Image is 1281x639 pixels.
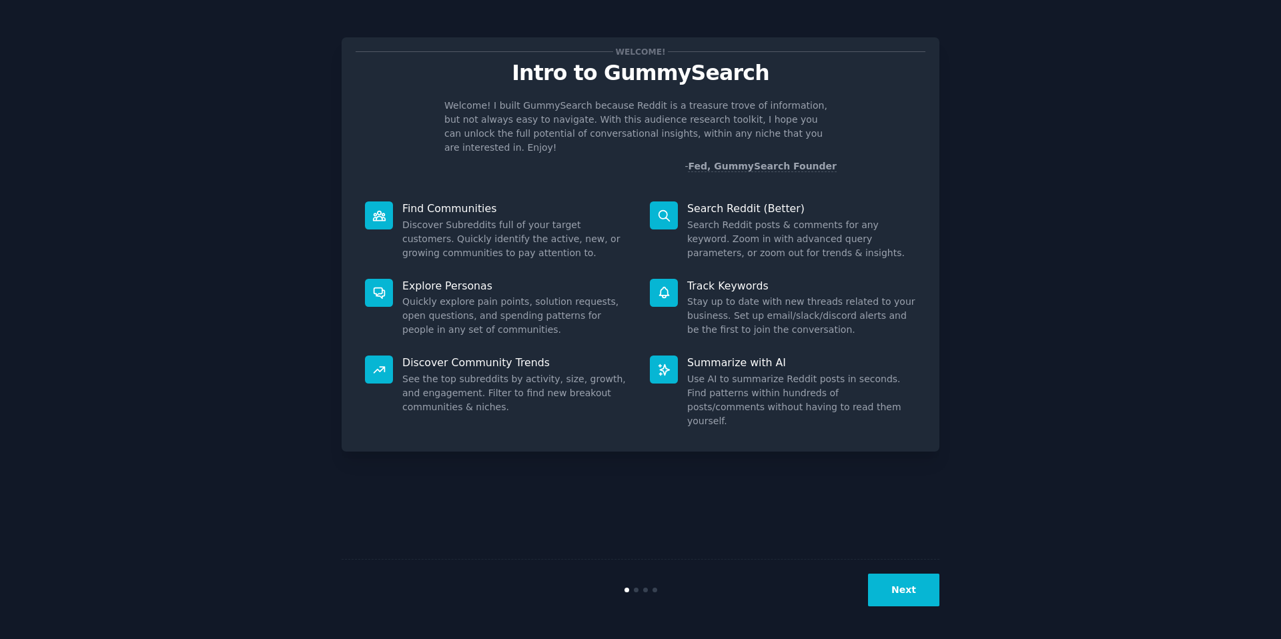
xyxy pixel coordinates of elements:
dd: Search Reddit posts & comments for any keyword. Zoom in with advanced query parameters, or zoom o... [687,218,916,260]
p: Track Keywords [687,279,916,293]
dd: See the top subreddits by activity, size, growth, and engagement. Filter to find new breakout com... [402,372,631,414]
p: Discover Community Trends [402,356,631,370]
p: Intro to GummySearch [356,61,925,85]
p: Welcome! I built GummySearch because Reddit is a treasure trove of information, but not always ea... [444,99,837,155]
p: Find Communities [402,201,631,215]
dd: Quickly explore pain points, solution requests, open questions, and spending patterns for people ... [402,295,631,337]
dd: Discover Subreddits full of your target customers. Quickly identify the active, new, or growing c... [402,218,631,260]
p: Summarize with AI [687,356,916,370]
a: Fed, GummySearch Founder [688,161,837,172]
div: - [685,159,837,173]
p: Search Reddit (Better) [687,201,916,215]
p: Explore Personas [402,279,631,293]
button: Next [868,574,939,606]
dd: Stay up to date with new threads related to your business. Set up email/slack/discord alerts and ... [687,295,916,337]
span: Welcome! [613,45,668,59]
dd: Use AI to summarize Reddit posts in seconds. Find patterns within hundreds of posts/comments with... [687,372,916,428]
